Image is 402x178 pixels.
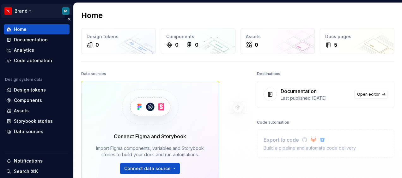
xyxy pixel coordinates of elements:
div: Storybook stories [14,118,53,124]
a: Components00 [161,28,235,54]
div: Assets [14,108,29,114]
div: Import Figma components, variables and Storybook stories to build your docs and run automations. [90,145,210,158]
div: 0 [195,41,198,49]
button: Notifications [4,156,70,166]
div: 0 [95,41,99,49]
div: Data sources [81,69,106,78]
a: Documentation [4,35,70,45]
div: Design system data [5,77,42,82]
div: Code automation [257,118,289,127]
div: 5 [334,41,337,49]
div: Documentation [14,37,48,43]
img: 6b187050-a3ed-48aa-8485-808e17fcee26.png [4,7,12,15]
h2: Home [81,10,103,21]
div: Destinations [257,69,280,78]
a: Design tokens0 [81,28,156,54]
div: 0 [175,41,179,49]
button: Search ⌘K [4,166,70,176]
span: Open editor [357,92,380,97]
div: Components [14,97,42,104]
a: Components [4,95,70,105]
button: BrandM [1,4,72,18]
a: Data sources [4,127,70,137]
div: Export to code [264,136,356,144]
a: Storybook stories [4,116,70,126]
div: Code automation [14,57,52,64]
div: Design tokens [14,87,46,93]
div: M [64,9,67,14]
div: Data sources [14,128,43,135]
div: Brand [15,8,27,14]
a: Analytics [4,45,70,55]
a: Open editor [354,90,388,99]
a: Code automation [4,56,70,66]
div: Design tokens [87,33,150,40]
div: Assets [246,33,310,40]
button: Collapse sidebar [64,15,73,24]
div: 0 [255,41,258,49]
a: Home [4,24,70,34]
div: Search ⌘K [14,168,38,175]
div: Home [14,26,27,33]
a: Design tokens [4,85,70,95]
div: Connect Figma and Storybook [114,133,186,140]
span: Connect data source [124,165,171,172]
div: Notifications [14,158,43,164]
div: Components [166,33,230,40]
a: Assets0 [241,28,315,54]
div: Build a pipeline and automate code delivery. [264,145,356,151]
a: Docs pages5 [320,28,394,54]
div: Last published [DATE] [281,95,351,101]
div: Documentation [281,87,317,95]
button: Connect data source [120,163,180,174]
div: Docs pages [325,33,389,40]
a: Assets [4,106,70,116]
div: Analytics [14,47,34,53]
